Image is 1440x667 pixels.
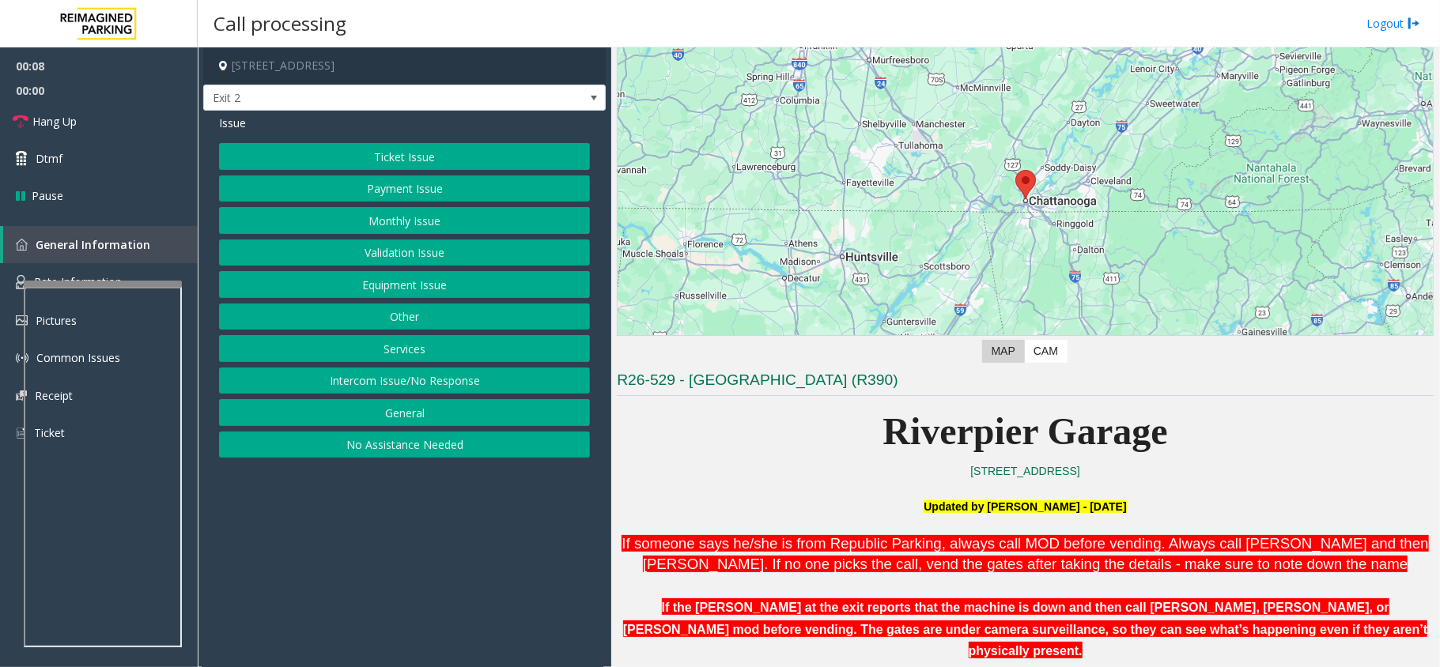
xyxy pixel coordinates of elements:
span: Hang Up [32,113,77,130]
button: Ticket Issue [219,143,590,170]
font: Updated by [PERSON_NAME] - [DATE] [924,500,1126,513]
span: Pause [32,187,63,204]
button: Equipment Issue [219,271,590,298]
span: If someone says he/she is from Republic Parking, always call MOD before vending [622,535,1161,552]
button: Intercom Issue/No Response [219,367,590,394]
button: Validation Issue [219,239,590,266]
b: If the [PERSON_NAME] at the exit reports that the machine is down and then call [PERSON_NAME], [P... [623,601,1427,658]
span: General Information [36,237,150,252]
button: Payment Issue [219,175,590,202]
img: 'icon' [16,239,28,251]
div: 201 East Aquarium Way, Chattanooga, TN [1015,170,1036,199]
span: Dtmf [36,150,62,167]
button: Services [219,335,590,362]
a: General Information [3,226,198,263]
label: Map [982,340,1025,363]
img: 'icon' [16,315,28,326]
button: Monthly Issue [219,207,590,234]
img: 'icon' [16,426,26,440]
span: . Always call [PERSON_NAME] and then [PERSON_NAME]. If no one picks the call, vend the gates afte... [643,535,1429,573]
img: 'icon' [16,390,27,401]
span: Riverpier Garage [883,410,1167,452]
button: Other [219,303,590,330]
h3: Call processing [206,4,354,43]
a: [STREET_ADDRESS] [970,465,1079,477]
h4: [STREET_ADDRESS] [203,47,606,85]
img: 'icon' [16,352,28,364]
button: General [219,399,590,426]
a: Logout [1366,15,1420,32]
span: Exit 2 [204,85,525,111]
button: No Assistance Needed [219,431,590,458]
h3: R26-529 - [GEOGRAPHIC_DATA] (R390) [617,370,1434,396]
label: CAM [1024,340,1068,363]
span: Issue [219,115,246,131]
span: Rate Information [34,274,122,289]
img: logout [1408,15,1420,32]
img: 'icon' [16,275,26,289]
